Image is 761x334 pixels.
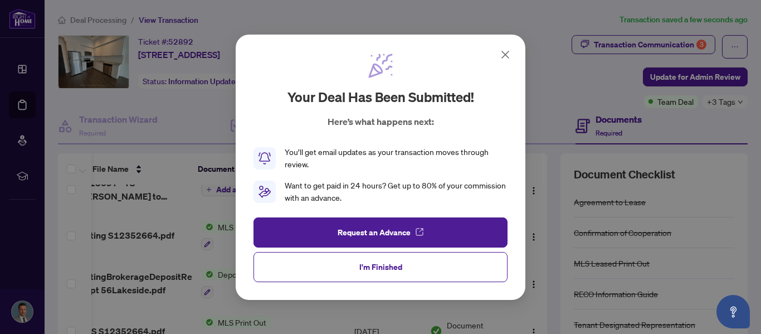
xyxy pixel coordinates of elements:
[253,251,508,282] button: I'm Finished
[287,88,474,106] h2: Your deal has been submitted!
[253,217,508,247] button: Request an Advance
[285,146,508,171] div: You’ll get email updates as your transaction moves through review.
[285,180,508,204] div: Want to get paid in 24 hours? Get up to 80% of your commission with an advance.
[359,258,402,275] span: I'm Finished
[328,115,434,128] p: Here’s what happens next:
[716,295,750,328] button: Open asap
[338,223,411,241] span: Request an Advance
